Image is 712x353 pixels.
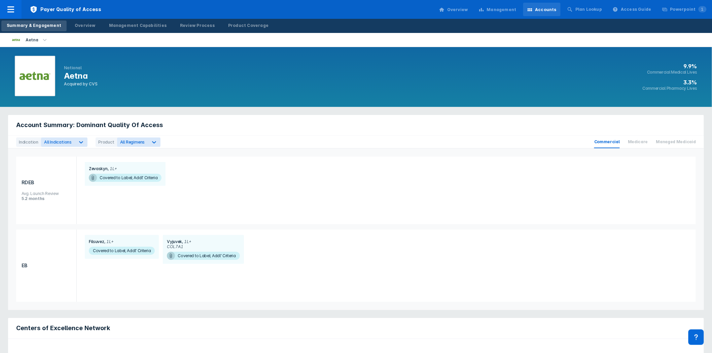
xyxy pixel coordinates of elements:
[22,191,71,196] div: Avg. Launch Review
[22,174,71,191] span: RDEB
[223,21,274,31] a: Product Coverage
[4,33,57,47] button: Aetna
[594,136,620,148] span: Commercial
[699,6,707,12] span: 1
[104,239,114,244] span: 1L+
[656,136,696,148] span: Managed Medicaid
[642,70,697,75] h4: Commercial Medical Lives
[20,72,50,80] img: aetna.png
[108,166,117,171] span: 1L+
[16,121,163,129] span: Account Summary: Dominant Quality Of Access
[642,79,697,86] h3: 3.3%
[621,6,651,12] div: Access Guide
[23,35,41,45] div: Aetna
[89,174,162,182] span: Covered to Label; Addl' Criteria
[64,65,98,71] div: National
[575,6,602,12] div: Plan Lookup
[96,138,117,147] div: Product
[167,244,183,249] span: COL7A1
[12,39,20,41] img: aetna
[16,138,41,147] div: Indication
[120,140,145,145] span: All Regimens
[487,7,517,13] div: Management
[228,23,269,29] div: Product Coverage
[104,21,172,31] a: Management Capabilities
[447,7,468,13] div: Overview
[435,3,472,16] a: Overview
[109,23,167,29] div: Management Capabilities
[167,252,240,260] span: Covered to Label; Addl' Criteria
[628,136,648,148] span: Medicare
[670,6,707,12] div: Powerpoint
[16,324,110,332] span: Centers of Excellence Network
[64,81,98,87] h4: Acquired by CVS
[167,239,182,244] span: Vyjuvek
[89,239,104,244] span: Filsuvez
[89,247,155,255] span: Covered to Label; Addl' Criteria
[7,23,61,29] div: Summary & Engagement
[64,71,98,81] h1: Aetna
[475,3,521,16] a: Management
[1,21,67,31] a: Summary & Engagement
[89,166,108,171] span: Zevaskyn
[175,21,220,31] a: Review Process
[688,329,704,345] div: Contact Support
[69,21,101,31] a: Overview
[535,7,557,13] div: Accounts
[75,23,96,29] div: Overview
[44,140,72,145] span: All Indications
[22,196,71,201] div: 5.2 months
[180,23,215,29] div: Review Process
[22,257,71,274] span: EB
[642,63,697,70] h3: 9.9%
[182,239,191,244] span: 1L+
[523,3,561,16] a: Accounts
[642,86,697,91] h4: Commercial Pharmacy Lives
